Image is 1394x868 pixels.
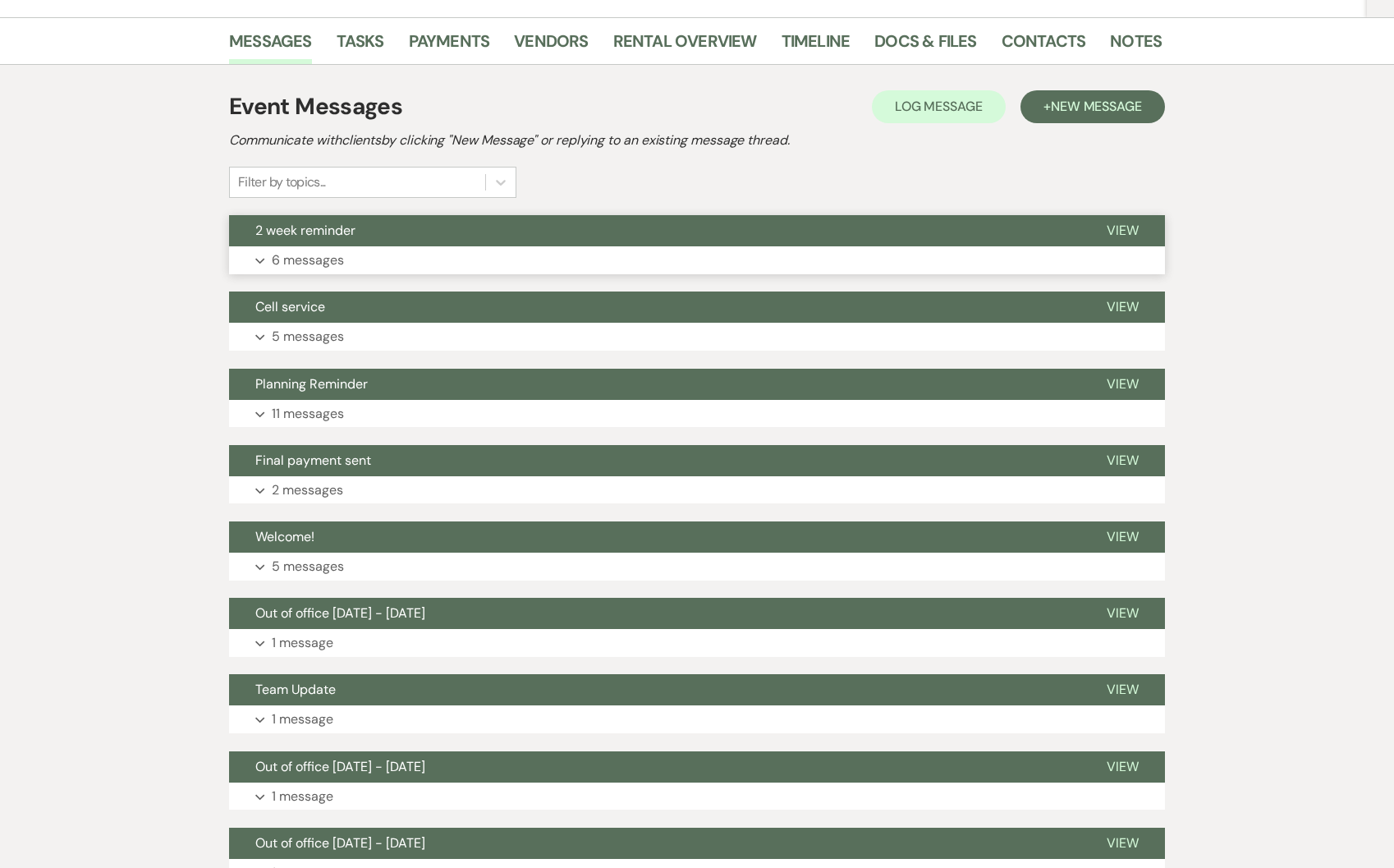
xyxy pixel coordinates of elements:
button: View [1080,292,1165,323]
p: 1 message [272,709,333,730]
button: View [1080,369,1165,400]
span: 2 week reminder [255,222,355,239]
button: View [1080,215,1165,246]
button: View [1080,445,1165,476]
span: View [1107,604,1139,622]
a: Contacts [1002,28,1086,64]
button: 2 messages [229,476,1165,504]
span: Out of office [DATE] - [DATE] [255,834,425,852]
span: Final payment sent [255,452,371,469]
a: Rental Overview [613,28,757,64]
button: 2 week reminder [229,215,1080,246]
h1: Event Messages [229,90,402,124]
span: View [1107,375,1139,393]
button: Out of office [DATE] - [DATE] [229,598,1080,629]
span: Out of office [DATE] - [DATE] [255,604,425,622]
a: Notes [1110,28,1162,64]
button: Team Update [229,674,1080,705]
button: 1 message [229,705,1165,733]
a: Payments [409,28,490,64]
button: 5 messages [229,323,1165,351]
span: Planning Reminder [255,375,368,393]
a: Messages [229,28,312,64]
a: Docs & Files [874,28,976,64]
button: 11 messages [229,400,1165,428]
button: Cell service [229,292,1080,323]
p: 2 messages [272,480,343,501]
button: Out of office [DATE] - [DATE] [229,751,1080,783]
span: Log Message [895,98,983,115]
button: View [1080,828,1165,859]
button: Welcome! [229,521,1080,553]
p: 1 message [272,632,333,654]
span: Team Update [255,681,336,698]
span: Out of office [DATE] - [DATE] [255,758,425,775]
button: Out of office [DATE] - [DATE] [229,828,1080,859]
button: 1 message [229,783,1165,811]
button: View [1080,521,1165,553]
button: Planning Reminder [229,369,1080,400]
p: 5 messages [272,326,344,347]
span: View [1107,222,1139,239]
span: Cell service [255,298,325,315]
span: View [1107,758,1139,775]
span: View [1107,452,1139,469]
span: View [1107,834,1139,852]
button: Final payment sent [229,445,1080,476]
h2: Communicate with clients by clicking "New Message" or replying to an existing message thread. [229,131,1165,150]
p: 5 messages [272,556,344,577]
span: Welcome! [255,528,314,545]
span: View [1107,298,1139,315]
span: View [1107,681,1139,698]
button: View [1080,751,1165,783]
button: +New Message [1020,90,1165,123]
button: View [1080,598,1165,629]
button: 1 message [229,629,1165,657]
p: 6 messages [272,250,344,271]
p: 11 messages [272,403,344,425]
a: Vendors [514,28,588,64]
div: Filter by topics... [238,172,326,192]
button: 6 messages [229,246,1165,274]
button: Log Message [872,90,1006,123]
button: View [1080,674,1165,705]
a: Tasks [337,28,384,64]
p: 1 message [272,786,333,807]
button: 5 messages [229,553,1165,581]
a: Timeline [782,28,851,64]
span: New Message [1051,98,1142,115]
span: View [1107,528,1139,545]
